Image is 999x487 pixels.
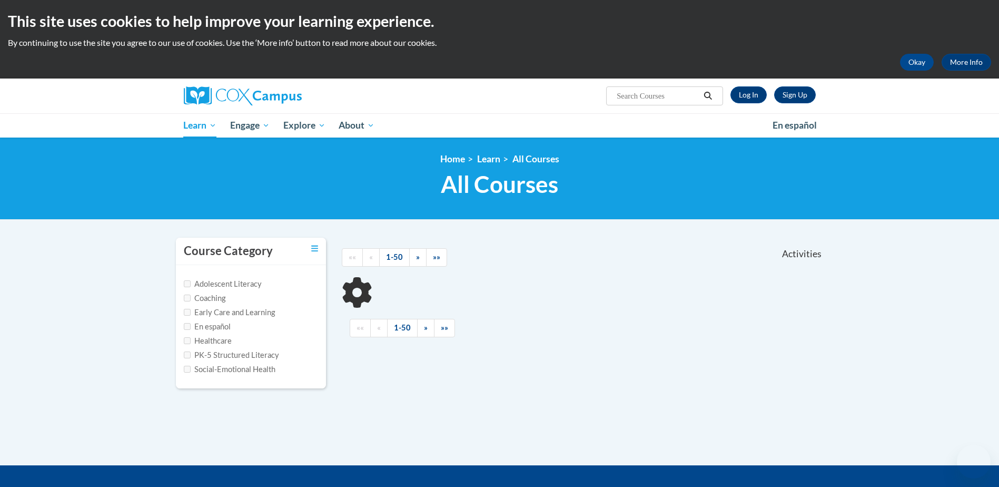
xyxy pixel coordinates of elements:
[441,170,558,198] span: All Courses
[168,113,832,138] div: Main menu
[332,113,381,138] a: About
[357,323,364,332] span: ««
[342,248,363,267] a: Begining
[433,252,440,261] span: »»
[616,90,700,102] input: Search Courses
[276,113,332,138] a: Explore
[8,37,991,48] p: By continuing to use the site you agree to our use of cookies. Use the ‘More info’ button to read...
[350,319,371,337] a: Begining
[183,119,216,132] span: Learn
[440,153,465,164] a: Home
[184,337,191,344] input: Checkbox for Options
[184,86,302,105] img: Cox Campus
[184,280,191,287] input: Checkbox for Options
[184,86,384,105] a: Cox Campus
[177,113,224,138] a: Learn
[283,119,325,132] span: Explore
[774,86,816,103] a: Register
[184,293,225,304] label: Coaching
[311,243,318,255] a: Toggle collapse
[477,153,500,164] a: Learn
[426,248,447,267] a: End
[362,248,380,267] a: Previous
[730,86,767,103] a: Log In
[369,252,373,261] span: «
[766,114,824,137] a: En español
[370,319,388,337] a: Previous
[957,445,991,479] iframe: Button to launch messaging window
[512,153,559,164] a: All Courses
[339,119,374,132] span: About
[942,54,991,71] a: More Info
[409,248,427,267] a: Next
[184,278,262,290] label: Adolescent Literacy
[441,323,448,332] span: »»
[782,248,822,260] span: Activities
[377,323,381,332] span: «
[184,349,279,361] label: PK-5 Structured Literacy
[8,11,991,32] h2: This site uses cookies to help improve your learning experience.
[184,309,191,316] input: Checkbox for Options
[184,323,191,330] input: Checkbox for Options
[184,366,191,373] input: Checkbox for Options
[349,252,356,261] span: ««
[230,119,270,132] span: Engage
[184,321,231,333] label: En español
[223,113,276,138] a: Engage
[424,323,428,332] span: »
[184,352,191,358] input: Checkbox for Options
[184,295,191,301] input: Checkbox for Options
[900,54,934,71] button: Okay
[416,252,420,261] span: »
[417,319,434,337] a: Next
[379,248,410,267] a: 1-50
[434,319,455,337] a: End
[184,335,232,347] label: Healthcare
[387,319,418,337] a: 1-50
[700,90,716,102] button: Search
[184,364,275,375] label: Social-Emotional Health
[184,307,275,318] label: Early Care and Learning
[773,120,817,131] span: En español
[184,243,273,259] h3: Course Category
